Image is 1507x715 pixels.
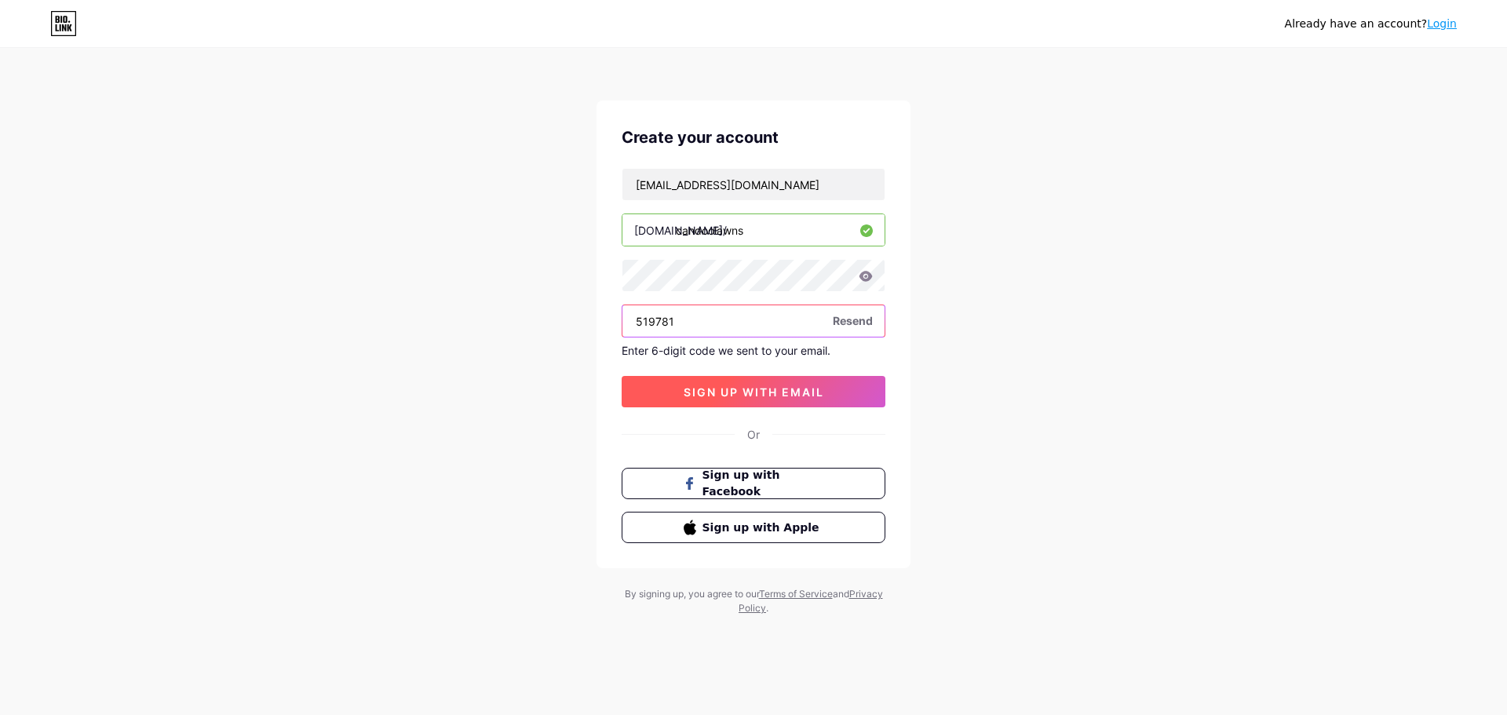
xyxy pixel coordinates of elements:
[622,468,885,499] button: Sign up with Facebook
[634,222,727,239] div: [DOMAIN_NAME]/
[622,344,885,357] div: Enter 6-digit code we sent to your email.
[622,214,885,246] input: username
[622,376,885,407] button: sign up with email
[747,426,760,443] div: Or
[759,588,833,600] a: Terms of Service
[622,305,885,337] input: Paste login code
[1285,16,1457,32] div: Already have an account?
[702,520,824,536] span: Sign up with Apple
[622,126,885,149] div: Create your account
[620,587,887,615] div: By signing up, you agree to our and .
[702,467,824,500] span: Sign up with Facebook
[1427,17,1457,30] a: Login
[684,385,824,399] span: sign up with email
[833,312,873,329] span: Resend
[622,169,885,200] input: Email
[622,512,885,543] button: Sign up with Apple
